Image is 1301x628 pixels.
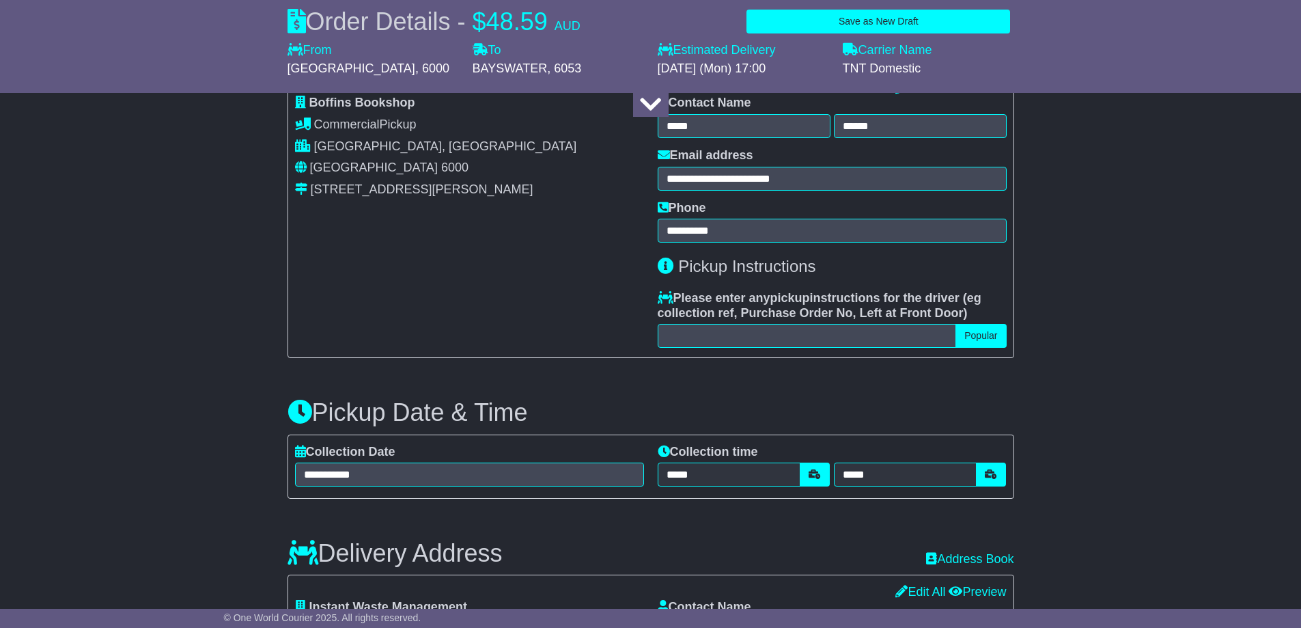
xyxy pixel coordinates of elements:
[288,540,503,567] h3: Delivery Address
[473,62,548,75] span: BAYSWATER
[843,62,1014,77] div: TNT Domestic
[441,161,468,174] span: 6000
[473,8,486,36] span: $
[295,118,644,133] div: Pickup
[926,552,1013,566] a: Address Book
[288,43,332,58] label: From
[658,62,829,77] div: [DATE] (Mon) 17:00
[314,139,577,153] span: [GEOGRAPHIC_DATA], [GEOGRAPHIC_DATA]
[547,62,581,75] span: , 6053
[415,62,449,75] span: , 6000
[843,43,932,58] label: Carrier Name
[473,43,501,58] label: To
[678,257,815,275] span: Pickup Instructions
[224,612,421,623] span: © One World Courier 2025. All rights reserved.
[658,445,758,460] label: Collection time
[658,291,981,320] span: eg collection ref, Purchase Order No, Left at Front Door
[288,62,415,75] span: [GEOGRAPHIC_DATA]
[658,148,753,163] label: Email address
[658,201,706,216] label: Phone
[486,8,548,36] span: 48.59
[309,600,467,614] span: Instant Waste Management
[295,445,395,460] label: Collection Date
[311,182,533,197] div: [STREET_ADDRESS][PERSON_NAME]
[658,291,1007,320] label: Please enter any instructions for the driver ( )
[949,81,1006,95] a: Preview
[288,7,580,36] div: Order Details -
[288,399,1014,426] h3: Pickup Date & Time
[949,585,1006,599] a: Preview
[314,118,380,131] span: Commercial
[310,161,438,174] span: [GEOGRAPHIC_DATA]
[746,10,1010,33] button: Save as New Draft
[658,43,829,58] label: Estimated Delivery
[895,585,945,599] a: Edit All
[658,600,751,615] label: Contact Name
[955,324,1006,348] button: Popular
[770,291,810,305] span: pickup
[555,19,580,33] span: AUD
